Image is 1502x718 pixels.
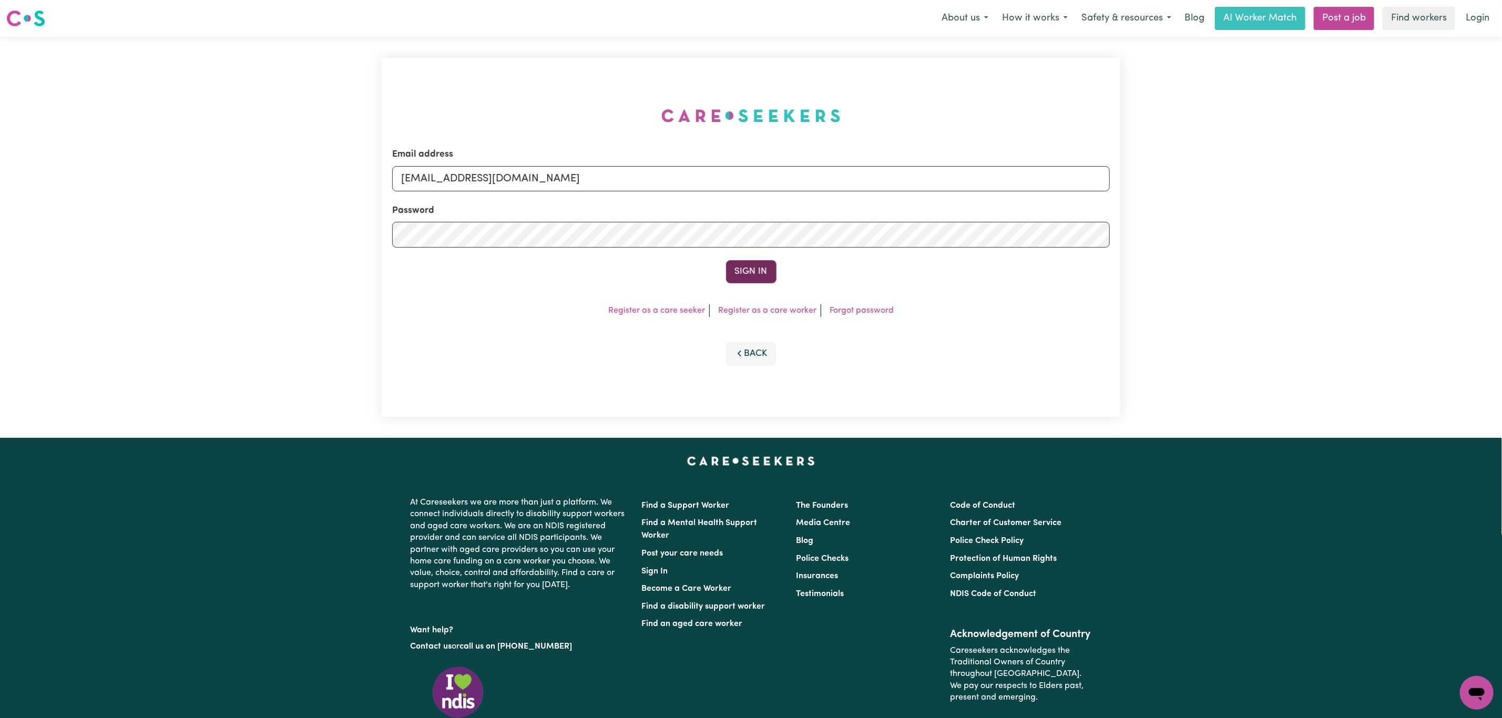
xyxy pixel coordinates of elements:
p: At Careseekers we are more than just a platform. We connect individuals directly to disability su... [411,493,629,595]
a: Testimonials [796,590,844,598]
a: Code of Conduct [950,501,1015,510]
input: Email address [392,166,1110,191]
a: Charter of Customer Service [950,519,1061,527]
a: Police Check Policy [950,537,1024,545]
a: Careseekers home page [687,457,815,465]
a: AI Worker Match [1215,7,1305,30]
a: call us on [PHONE_NUMBER] [460,642,573,651]
p: or [411,637,629,657]
img: Careseekers logo [6,9,45,28]
iframe: Button to launch messaging window, conversation in progress [1460,676,1494,710]
a: Find a disability support worker [642,602,765,611]
a: Sign In [642,567,668,576]
button: About us [935,7,995,29]
a: Register as a care worker [718,306,816,315]
label: Email address [392,148,453,161]
p: Careseekers acknowledges the Traditional Owners of Country throughout [GEOGRAPHIC_DATA]. We pay o... [950,641,1091,708]
button: Back [726,342,776,365]
a: Forgot password [830,306,894,315]
a: Careseekers logo [6,6,45,30]
a: Complaints Policy [950,572,1019,580]
button: Safety & resources [1075,7,1178,29]
a: Post a job [1314,7,1374,30]
button: How it works [995,7,1075,29]
a: Blog [796,537,813,545]
a: Find an aged care worker [642,620,743,628]
a: Login [1459,7,1496,30]
a: Insurances [796,572,838,580]
a: Police Checks [796,555,849,563]
button: Sign In [726,260,776,283]
a: Become a Care Worker [642,584,732,593]
h2: Acknowledgement of Country [950,628,1091,641]
a: Find a Mental Health Support Worker [642,519,758,540]
a: NDIS Code of Conduct [950,590,1036,598]
a: Find a Support Worker [642,501,730,510]
p: Want help? [411,620,629,636]
a: Media Centre [796,519,850,527]
a: Protection of Human Rights [950,555,1057,563]
a: Blog [1178,7,1211,30]
a: Register as a care seeker [608,306,705,315]
a: The Founders [796,501,848,510]
a: Find workers [1383,7,1455,30]
a: Contact us [411,642,452,651]
a: Post your care needs [642,549,723,558]
label: Password [392,204,434,218]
